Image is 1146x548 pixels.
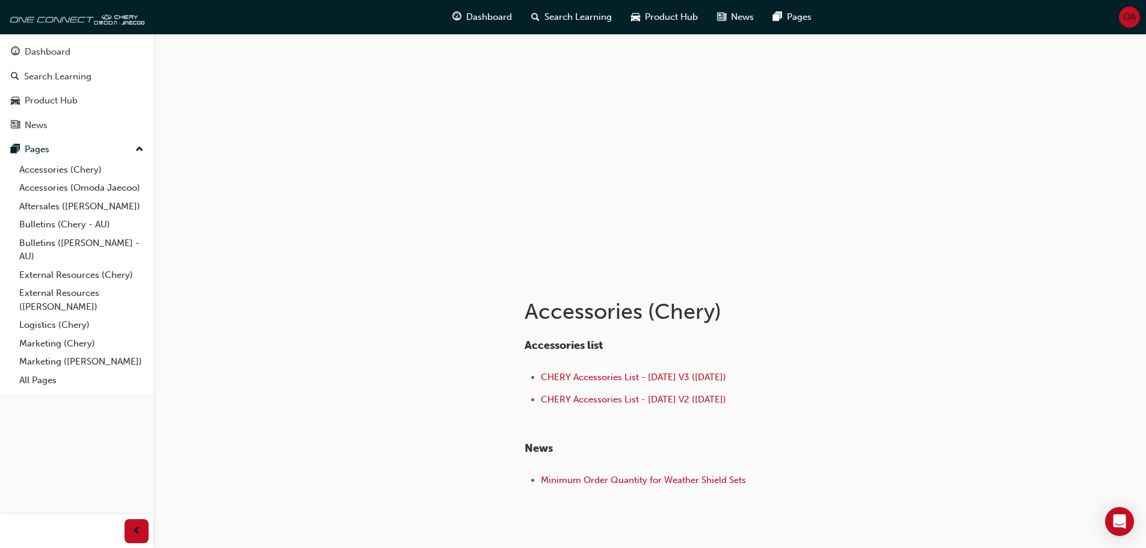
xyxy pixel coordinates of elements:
[787,10,812,24] span: Pages
[1119,7,1140,28] button: OA
[25,94,78,108] div: Product Hub
[14,197,149,216] a: Aftersales ([PERSON_NAME])
[11,120,20,131] span: news-icon
[544,10,612,24] span: Search Learning
[5,114,149,137] a: News
[525,339,603,352] span: Accessories list
[25,143,49,156] div: Pages
[452,10,461,25] span: guage-icon
[443,5,522,29] a: guage-iconDashboard
[1123,10,1136,24] span: OA
[5,138,149,161] button: Pages
[11,72,19,82] span: search-icon
[707,5,763,29] a: news-iconNews
[773,10,782,25] span: pages-icon
[14,316,149,334] a: Logistics (Chery)
[525,298,919,325] h1: Accessories (Chery)
[14,161,149,179] a: Accessories (Chery)
[11,47,20,58] span: guage-icon
[631,10,640,25] span: car-icon
[6,5,144,29] img: oneconnect
[763,5,821,29] a: pages-iconPages
[717,10,726,25] span: news-icon
[621,5,707,29] a: car-iconProduct Hub
[14,266,149,285] a: External Resources (Chery)
[14,371,149,390] a: All Pages
[132,524,141,539] span: prev-icon
[14,215,149,234] a: Bulletins (Chery - AU)
[25,119,48,132] div: News
[5,41,149,63] a: Dashboard
[14,179,149,197] a: Accessories (Omoda Jaecoo)
[531,10,540,25] span: search-icon
[14,353,149,371] a: Marketing ([PERSON_NAME])
[525,442,553,455] span: News
[5,38,149,138] button: DashboardSearch LearningProduct HubNews
[25,45,70,59] div: Dashboard
[541,475,746,485] a: Minimum Order Quantity for Weather Shield Sets
[1105,507,1134,536] div: Open Intercom Messenger
[135,142,144,158] span: up-icon
[5,90,149,112] a: Product Hub
[522,5,621,29] a: search-iconSearch Learning
[11,96,20,106] span: car-icon
[5,66,149,88] a: Search Learning
[466,10,512,24] span: Dashboard
[11,144,20,155] span: pages-icon
[24,70,91,84] div: Search Learning
[14,234,149,266] a: Bulletins ([PERSON_NAME] - AU)
[541,372,726,383] a: CHERY Accessories List - [DATE] V3 ([DATE])
[14,334,149,353] a: Marketing (Chery)
[14,284,149,316] a: External Resources ([PERSON_NAME])
[645,10,698,24] span: Product Hub
[541,394,726,405] a: CHERY Accessories List - [DATE] V2 ([DATE])
[731,10,754,24] span: News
